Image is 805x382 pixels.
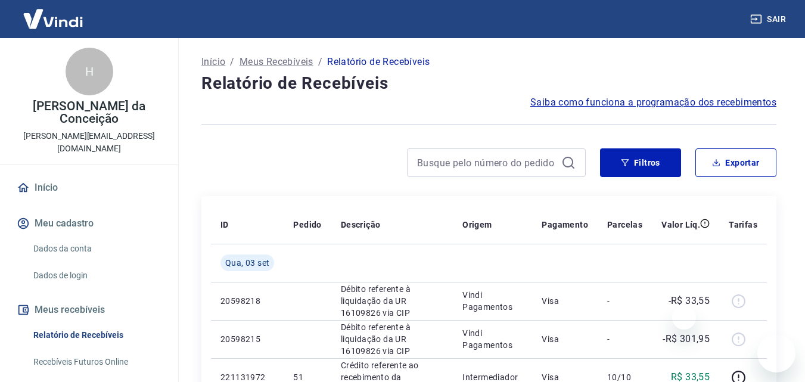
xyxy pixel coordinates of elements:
[14,175,164,201] a: Início
[220,295,274,307] p: 20598218
[10,130,169,155] p: [PERSON_NAME][EMAIL_ADDRESS][DOMAIN_NAME]
[327,55,430,69] p: Relatório de Recebíveis
[201,72,776,95] h4: Relatório de Recebíveis
[29,350,164,374] a: Recebíveis Futuros Online
[201,55,225,69] a: Início
[10,100,169,125] p: [PERSON_NAME] da Conceição
[29,263,164,288] a: Dados de login
[462,219,492,231] p: Origem
[341,321,443,357] p: Débito referente à liquidação da UR 16109826 via CIP
[757,334,795,372] iframe: Botão para abrir a janela de mensagens
[607,219,642,231] p: Parcelas
[14,297,164,323] button: Meus recebíveis
[542,219,588,231] p: Pagamento
[240,55,313,69] a: Meus Recebíveis
[542,333,588,345] p: Visa
[661,219,700,231] p: Valor Líq.
[600,148,681,177] button: Filtros
[729,219,757,231] p: Tarifas
[663,332,710,346] p: -R$ 301,95
[29,323,164,347] a: Relatório de Recebíveis
[225,257,269,269] span: Qua, 03 set
[748,8,791,30] button: Sair
[220,219,229,231] p: ID
[462,289,523,313] p: Vindi Pagamentos
[66,48,113,95] div: H
[220,333,274,345] p: 20598215
[341,283,443,319] p: Débito referente à liquidação da UR 16109826 via CIP
[530,95,776,110] a: Saiba como funciona a programação dos recebimentos
[230,55,234,69] p: /
[29,237,164,261] a: Dados da conta
[417,154,557,172] input: Busque pelo número do pedido
[607,333,642,345] p: -
[695,148,776,177] button: Exportar
[341,219,381,231] p: Descrição
[669,294,710,308] p: -R$ 33,55
[14,1,92,37] img: Vindi
[607,295,642,307] p: -
[318,55,322,69] p: /
[672,306,696,330] iframe: Fechar mensagem
[462,327,523,351] p: Vindi Pagamentos
[542,295,588,307] p: Visa
[14,210,164,237] button: Meu cadastro
[293,219,321,231] p: Pedido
